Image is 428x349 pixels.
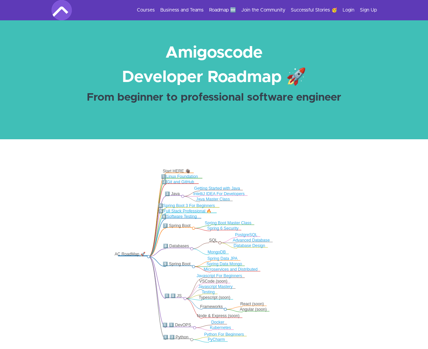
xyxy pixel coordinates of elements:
[204,267,258,271] a: Microservices and Distributed
[165,45,263,61] strong: Amigoscode
[235,232,257,237] a: PostgreSQL
[209,7,236,14] a: Roadmap 🆕
[208,337,225,342] a: PyCharm
[199,279,228,284] div: VSCode (soon)
[137,7,155,14] a: Courses
[198,284,232,289] a: Javascript Mastery
[115,251,146,256] div: AC RoadMap 🚀
[202,290,215,294] a: Testing
[197,313,240,319] div: Node & Express (soon)
[161,174,200,179] div: 1️⃣
[122,69,306,85] strong: Developer Roadmap 🚀
[207,226,239,230] a: Spring 6 Security
[163,262,191,267] div: 9️⃣ Spring Boot
[233,238,270,242] a: Advanced Database
[163,223,191,228] div: 7️⃣ Spring Boot
[197,274,242,278] a: Javascript For Beginners
[199,295,231,300] div: Typescript (soon)
[193,191,245,196] a: IntelliJ IDEA For Developers
[241,7,285,14] a: Join the Community
[196,197,230,201] a: Java Master Class
[200,304,223,309] div: Frameworks
[165,191,181,196] div: 3️⃣ Java
[211,320,224,325] a: Docker
[166,174,198,179] a: Linux Foundation
[163,334,190,340] div: 1️⃣ 2️⃣ Python
[166,214,197,219] a: Software Testing
[163,168,191,173] div: Start HERE 👋🏿
[158,208,214,213] div: 5️⃣
[163,203,215,208] a: Spring Boot 3 For Beginners
[360,7,377,14] a: Sign Up
[162,323,192,328] div: 1️⃣ 1️⃣ DevOPS
[164,209,212,213] a: Full Stack Professional 🔥
[210,326,231,330] a: Kubernetes
[240,302,264,307] div: React (soon)
[160,7,204,14] a: Business and Teams
[207,256,238,261] a: Spring Data JPA
[158,203,217,208] div: 4️⃣
[343,7,354,14] a: Login
[164,293,183,299] div: 1️⃣ 0️⃣ JS
[233,243,265,248] a: Database Design
[163,244,190,249] div: 8️⃣ Databases
[87,92,341,103] strong: From beginner to professional software engineer
[204,332,244,336] a: Python For Beginners
[291,7,337,14] a: Successful Stories 🥳
[162,179,196,184] div: 2️⃣
[194,186,240,190] a: Getting Started with Java
[167,180,194,184] a: Git and GitHub
[161,214,199,219] div: 6️⃣
[205,221,251,225] a: Spring Boot Master Class
[240,307,267,312] div: Angular (soon)
[209,238,218,243] div: SQL
[207,250,226,254] a: MongoDB
[207,262,242,266] a: Spring Data Mongo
